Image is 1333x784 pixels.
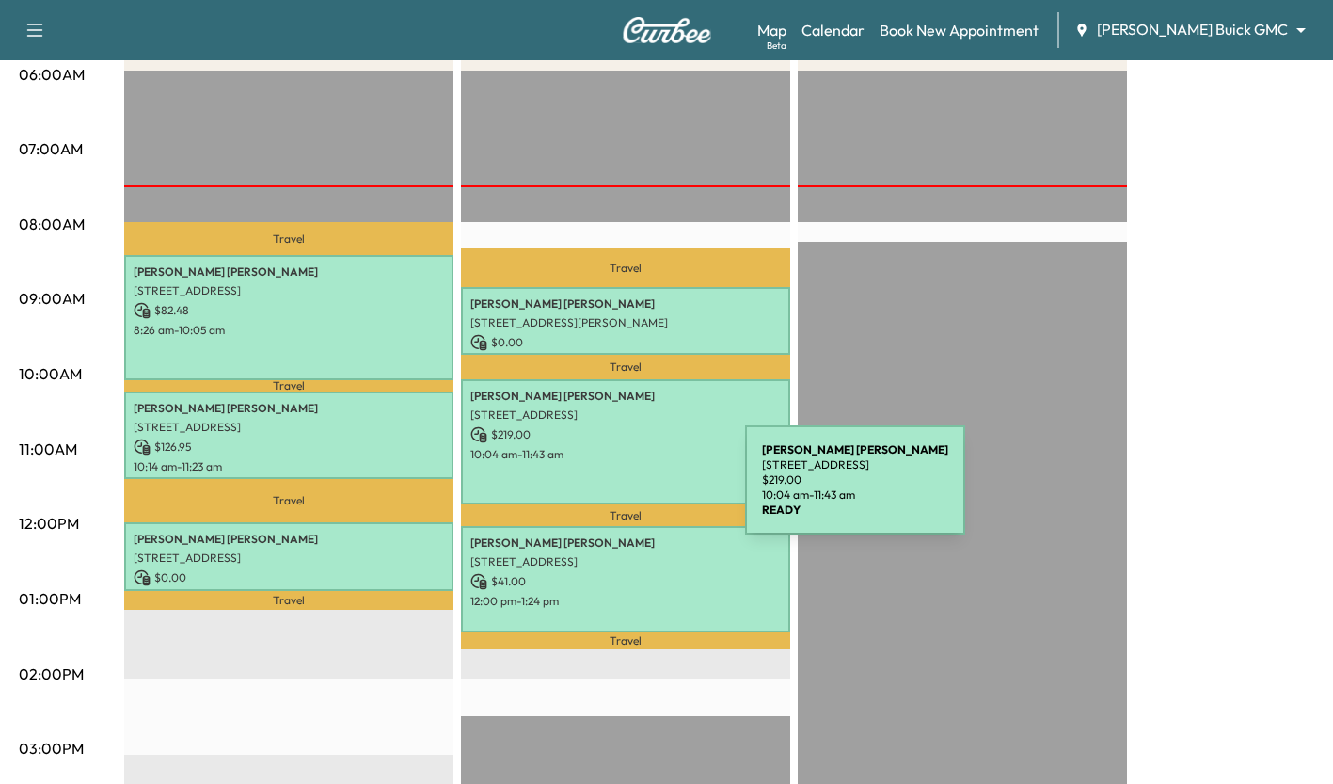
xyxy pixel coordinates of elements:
a: Book New Appointment [880,19,1039,41]
p: Travel [124,222,453,255]
p: 06:00AM [19,63,85,86]
p: [STREET_ADDRESS] [134,420,444,435]
p: 07:00AM [19,137,83,160]
p: [STREET_ADDRESS] [470,408,781,423]
p: [PERSON_NAME] [PERSON_NAME] [470,389,781,404]
p: Travel [461,248,790,286]
p: Travel [124,380,453,392]
p: $ 219.00 [762,472,948,488]
img: Curbee Logo [622,17,712,43]
p: 10:04 am - 11:43 am [762,488,948,503]
a: Calendar [801,19,865,41]
p: 08:00AM [19,213,85,235]
p: $ 126.95 [134,439,444,456]
p: 10:04 am - 11:43 am [470,447,781,462]
p: 02:00PM [19,663,84,685]
p: [PERSON_NAME] [PERSON_NAME] [470,536,781,551]
p: $ 219.00 [470,426,781,443]
p: 11:00AM [19,438,77,460]
p: 09:00AM [19,287,85,310]
p: 10:14 am - 11:23 am [134,459,444,474]
p: 10:00AM [19,362,82,385]
b: READY [762,503,801,517]
p: [PERSON_NAME] [PERSON_NAME] [470,296,781,312]
div: Beta [767,39,786,53]
p: [PERSON_NAME] [PERSON_NAME] [134,532,444,547]
p: Travel [124,591,453,610]
p: [PERSON_NAME] [PERSON_NAME] [134,401,444,416]
p: 12:00PM [19,512,79,535]
p: 12:00 pm - 1:24 pm [470,594,781,609]
p: $ 41.00 [470,573,781,590]
p: 8:26 am - 10:05 am [134,323,444,338]
p: Travel [461,355,790,379]
p: [STREET_ADDRESS] [134,551,444,566]
p: $ 0.00 [134,569,444,586]
p: [STREET_ADDRESS][PERSON_NAME] [470,315,781,330]
p: $ 82.48 [134,302,444,319]
p: Travel [461,504,790,526]
b: [PERSON_NAME] [PERSON_NAME] [762,442,948,456]
p: [STREET_ADDRESS] [762,457,948,472]
p: [PERSON_NAME] [PERSON_NAME] [134,264,444,280]
span: [PERSON_NAME] Buick GMC [1097,19,1288,40]
p: 01:00PM [19,587,81,610]
a: MapBeta [757,19,786,41]
p: Travel [124,479,453,522]
p: Travel [461,632,790,648]
p: $ 0.00 [470,334,781,351]
p: [STREET_ADDRESS] [470,554,781,569]
p: 03:00PM [19,737,84,760]
p: [STREET_ADDRESS] [134,283,444,298]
